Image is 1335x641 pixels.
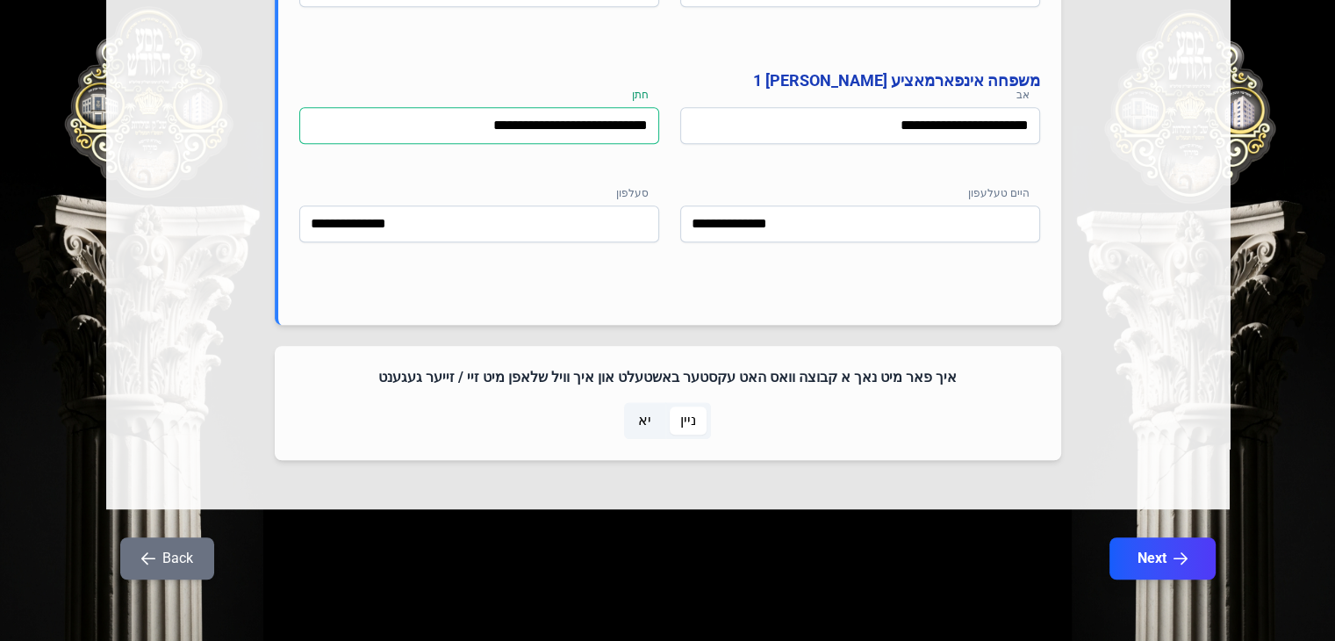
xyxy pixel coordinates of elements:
[638,410,651,431] span: יא
[1109,537,1216,580] button: Next
[120,537,214,580] button: Back
[624,402,666,439] p-togglebutton: יא
[296,367,1040,388] h4: איך פאר מיט נאך א קבוצה וואס האט עקסטער באשטעלט און איך וויל שלאפן מיט זיי / זייער געגענט
[666,402,711,439] p-togglebutton: ניין
[299,68,1040,93] h4: משפחה אינפארמאציע [PERSON_NAME] 1
[680,410,696,431] span: ניין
